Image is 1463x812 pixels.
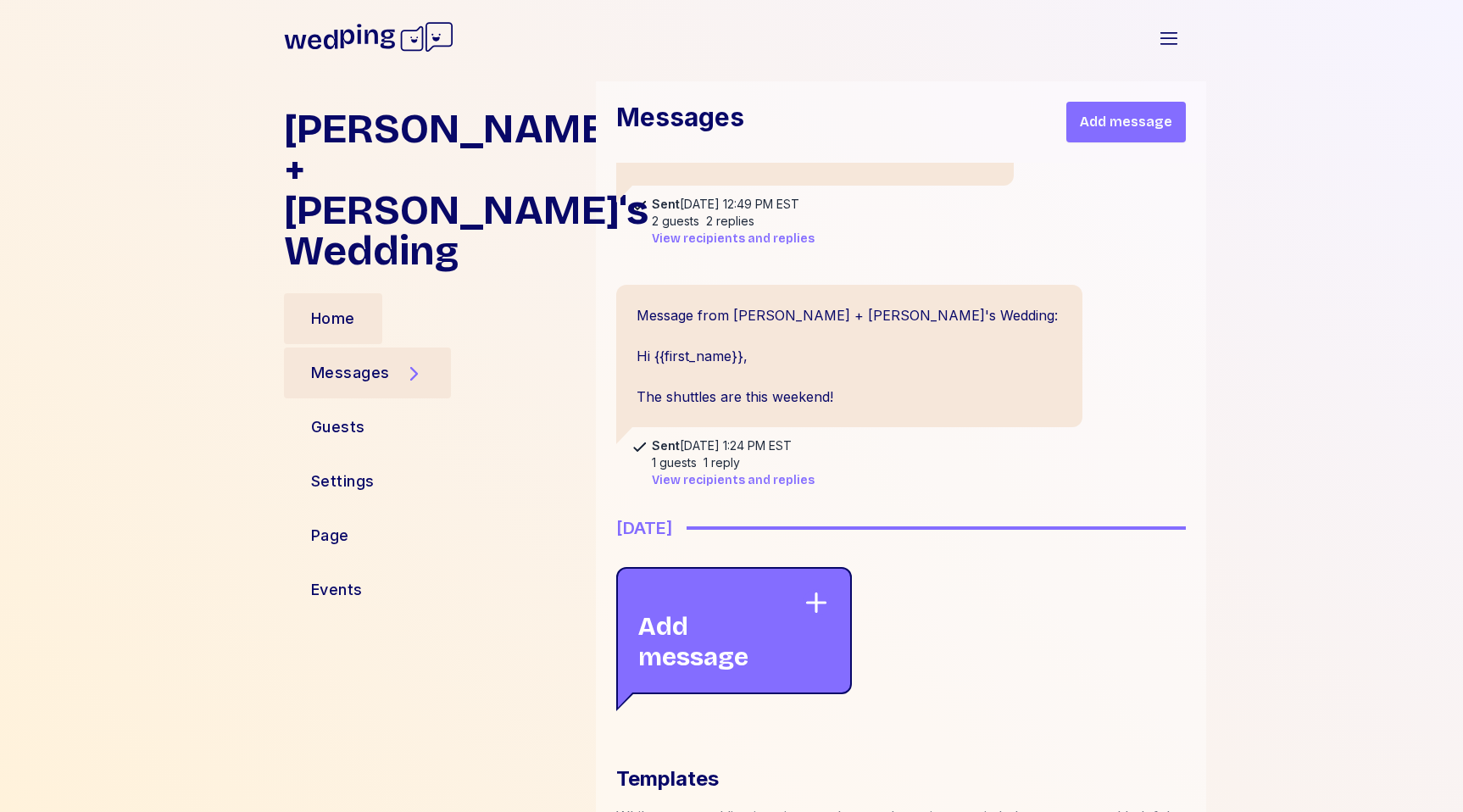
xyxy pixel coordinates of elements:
div: Page [311,524,349,548]
h1: [PERSON_NAME] + [PERSON_NAME]'s Wedding [284,108,582,271]
div: Home [311,307,355,331]
span: Sent [652,197,680,211]
div: 2 guests [652,213,699,230]
div: [DATE] 12:49 PM EST [652,196,815,213]
div: Templates [616,765,1206,793]
div: [DATE] 1:24 PM EST [652,437,815,454]
button: Add message [1066,102,1186,142]
div: Messages [311,361,390,385]
span: Add message [1080,112,1172,132]
button: View recipients and replies [652,472,815,489]
div: 2 replies [706,213,754,230]
div: Events [311,578,363,602]
div: 1 guests [652,454,697,471]
div: 1 reply [704,454,740,471]
div: Guests [311,415,365,439]
div: Add message [638,589,803,672]
button: View recipients and replies [652,231,815,247]
h1: Messages [616,102,744,142]
div: [DATE] [616,516,673,540]
div: Settings [311,470,375,493]
span: Sent [652,438,680,453]
div: Message from [PERSON_NAME] + [PERSON_NAME]'s Wedding: Hi {{first_name}}, The shuttles are this we... [616,285,1082,427]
